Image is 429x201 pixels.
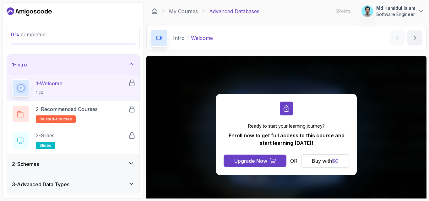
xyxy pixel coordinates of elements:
a: My Courses [169,8,198,15]
p: 1:24 [36,90,62,96]
button: Buy with$0 [301,154,349,167]
p: Software Engineer [376,11,415,18]
img: user profile image [361,5,373,17]
button: 3-Advanced Data Types [7,174,139,194]
p: 0 Points [335,8,351,14]
button: 1-Intro [7,55,139,75]
span: completed [11,31,46,38]
button: previous content [390,30,405,45]
span: related-courses [40,117,72,122]
h3: 2 - Schemas [12,160,39,168]
p: 2 - Recommended Courses [36,105,98,113]
a: Dashboard [7,7,52,17]
p: Md Hamidul Islam [376,5,415,11]
h3: 3 - Advanced Data Types [12,181,69,188]
p: Ready to start your learning journey? [224,123,349,129]
h3: 1 - Intro [12,61,27,68]
button: user profile imageMd Hamidul IslamSoftware Engineer [361,5,424,18]
p: Advanced Databases [209,8,259,15]
p: Enroll now to get full access to this course and start learning [DATE]! [224,132,349,147]
span: $ 0 [332,158,339,164]
button: Upgrade Now [224,155,286,167]
span: slides [40,143,51,148]
div: Buy with [312,157,339,165]
button: next content [407,30,422,45]
p: 1 - Welcome [36,80,62,87]
p: 3 - Slides [36,132,55,139]
div: Upgrade Now [234,157,267,165]
button: 2-Recommended Coursesrelated-courses [12,105,134,123]
p: Intro [173,34,185,42]
a: Dashboard [151,8,158,14]
p: Welcome [191,34,213,42]
p: OR [290,157,297,165]
button: 2-Schemas [7,154,139,174]
button: 3-Slidesslides [12,132,134,149]
span: 0 % [11,31,19,38]
button: 1-Welcome1:24 [12,79,134,97]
